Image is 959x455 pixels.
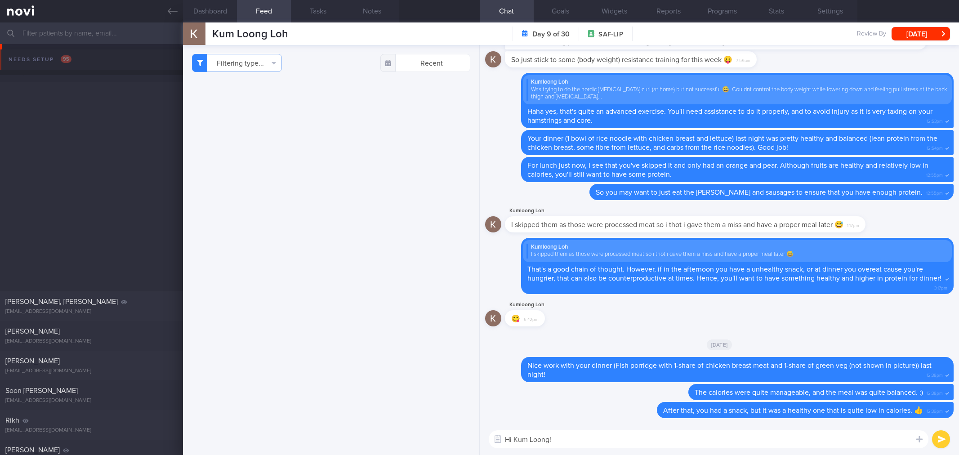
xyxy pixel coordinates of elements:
div: Needs setup [6,54,74,66]
strong: Day 9 of 30 [532,30,570,39]
span: 12:38pm [927,388,943,397]
span: 😋 [511,315,520,322]
div: Was trying to do the nordic [MEDICAL_DATA] curl (at home) but not successful 😅. Couldnt control t... [526,86,948,101]
span: 12:53pm [927,116,943,125]
span: Kum Loong Loh [212,29,288,40]
div: [EMAIL_ADDRESS][DOMAIN_NAME] [5,427,178,434]
span: 12:38pm [927,370,943,379]
span: The calories were quite manageable, and the meal was quite balanced. :) [695,389,923,396]
div: Kumloong Loh [526,79,948,86]
span: 1:17pm [847,220,859,229]
span: [PERSON_NAME] [5,328,60,335]
span: [PERSON_NAME], [PERSON_NAME] [5,298,118,305]
span: 12:55pm [926,188,943,196]
span: 5:42pm [524,314,539,323]
div: [EMAIL_ADDRESS][DOMAIN_NAME] [5,368,178,375]
div: Kumloong Loh [505,299,572,310]
span: I skipped them as those were processed meat so i thot i gave them a miss and have a proper meal l... [511,221,843,228]
span: Review By [857,30,886,38]
span: So you may want to just eat the [PERSON_NAME] and sausages to ensure that you have enough protein. [596,189,923,196]
span: [PERSON_NAME] [5,357,60,365]
span: Rikh [5,417,19,424]
button: [DATE] [892,27,950,40]
span: [PERSON_NAME] [5,446,60,454]
div: I skipped them as those were processed meat so i thot i gave them a miss and have a proper meal l... [526,251,948,258]
span: [DATE] [707,339,732,350]
span: After that, you had a snack, but it was a healthy one that is quite low in calories. 👍 [663,407,923,414]
span: 3:17pm [934,283,947,291]
span: Soon [PERSON_NAME] [5,387,78,394]
div: [EMAIL_ADDRESS][DOMAIN_NAME] [5,338,178,345]
div: [EMAIL_ADDRESS][DOMAIN_NAME] [5,397,178,404]
span: 12:54pm [927,143,943,152]
span: Nice work with your dinner (Fish porridge with 1-share of chicken breast meat and 1-share of gree... [527,362,932,378]
span: That's a good chain of thought. However, if in the afternoon you have a unhealthy snack, or at di... [527,266,941,282]
span: 95 [61,55,71,63]
button: Filtering type... [192,54,282,72]
span: So just stick to some (body weight) resistance training for this week 😛 [511,56,732,63]
span: SAF-LIP [598,30,623,39]
div: Kumloong Loh [505,205,892,216]
span: Your dinner (1 bowl of rice noodle with chicken breast and lettuce) last night was pretty healthy... [527,135,937,151]
span: 12:55pm [926,170,943,178]
div: [EMAIL_ADDRESS][DOMAIN_NAME] [5,308,178,315]
span: 12:39pm [927,406,943,415]
span: 7:59am [736,55,750,64]
span: For lunch just now, I see that you've skipped it and only had an orange and pear. Although fruits... [527,162,928,178]
div: Kumloong Loh [526,244,948,251]
span: Haha yes, that's quite an advanced exercise. You'll need assistance to do it properly, and to avo... [527,108,932,124]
